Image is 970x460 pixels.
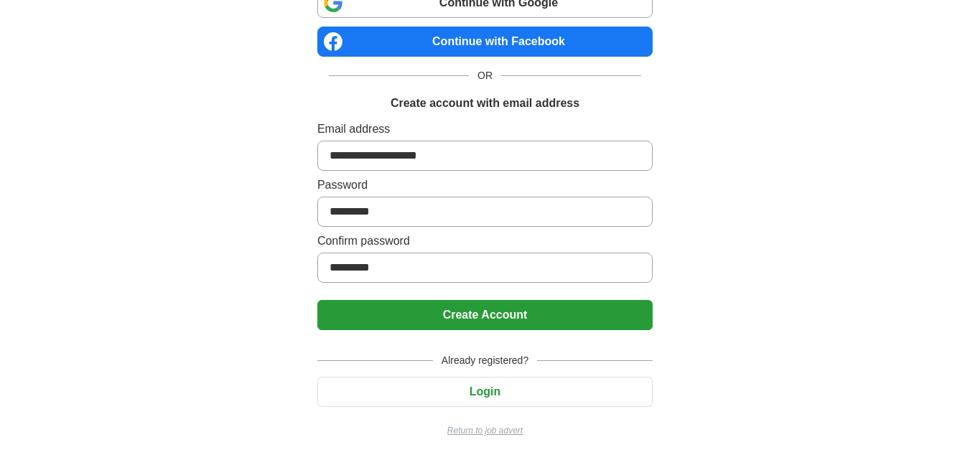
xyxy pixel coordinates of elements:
[317,300,653,330] button: Create Account
[317,424,653,437] a: Return to job advert
[317,27,653,57] a: Continue with Facebook
[317,121,653,138] label: Email address
[433,353,537,368] span: Already registered?
[317,377,653,407] button: Login
[469,68,501,83] span: OR
[317,233,653,250] label: Confirm password
[317,385,653,398] a: Login
[317,177,653,194] label: Password
[391,95,579,112] h1: Create account with email address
